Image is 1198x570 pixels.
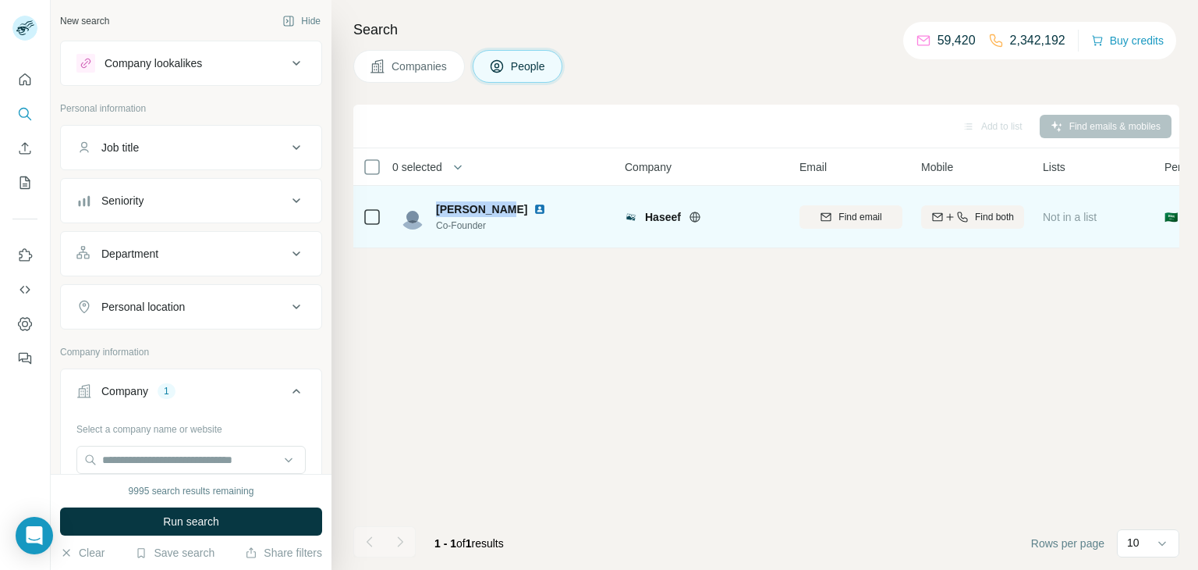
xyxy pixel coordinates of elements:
div: Department [101,246,158,262]
span: Not in a list [1043,211,1097,223]
button: Seniority [61,182,321,219]
img: Avatar [400,205,425,230]
p: Personal information [60,102,322,116]
div: Job title [101,140,139,155]
div: 1 [158,384,175,398]
span: Mobile [921,159,953,175]
button: Department [61,235,321,273]
span: Rows per page [1031,536,1104,551]
button: Run search [60,508,322,536]
div: Personal location [101,299,185,315]
p: 10 [1127,535,1140,550]
div: Seniority [101,193,144,208]
span: 0 selected [392,159,442,175]
span: Find both [975,210,1014,224]
span: Find email [838,210,881,224]
span: Email [799,159,827,175]
button: Share filters [245,545,322,561]
span: Company [625,159,672,175]
p: Company information [60,345,322,359]
button: Find both [921,205,1024,229]
span: Run search [163,514,219,529]
span: [PERSON_NAME] [436,201,527,217]
button: Quick start [12,66,37,94]
div: Open Intercom Messenger [16,517,53,554]
span: 1 [466,537,472,550]
span: of [456,537,466,550]
span: 1 - 1 [434,537,456,550]
button: Search [12,100,37,128]
span: Companies [392,59,448,74]
button: Company1 [61,372,321,416]
div: Company [101,383,148,399]
div: 9995 search results remaining [129,484,254,498]
div: Select a company name or website [76,416,306,436]
button: Hide [271,9,331,33]
button: Enrich CSV [12,134,37,162]
button: Job title [61,129,321,166]
p: 2,342,192 [1010,31,1065,50]
p: 59,420 [937,31,976,50]
button: Dashboard [12,310,37,338]
button: Clear [60,545,105,561]
div: Company lookalikes [105,55,202,71]
span: Lists [1043,159,1065,175]
button: Personal location [61,288,321,326]
button: Find email [799,205,902,229]
span: results [434,537,504,550]
h4: Search [353,19,1179,41]
button: Save search [135,545,214,561]
button: Use Surfe API [12,276,37,304]
div: New search [60,14,109,28]
button: Company lookalikes [61,45,321,82]
button: My lists [12,169,37,197]
button: Buy credits [1091,30,1164,52]
button: Use Surfe on LinkedIn [12,241,37,269]
span: People [511,59,547,74]
span: Haseef [645,209,681,225]
span: Co-Founder [436,219,552,233]
button: Feedback [12,344,37,372]
img: LinkedIn logo [533,203,546,216]
img: Logo of Haseef [625,211,637,223]
span: 🇸🇦 [1164,209,1178,225]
